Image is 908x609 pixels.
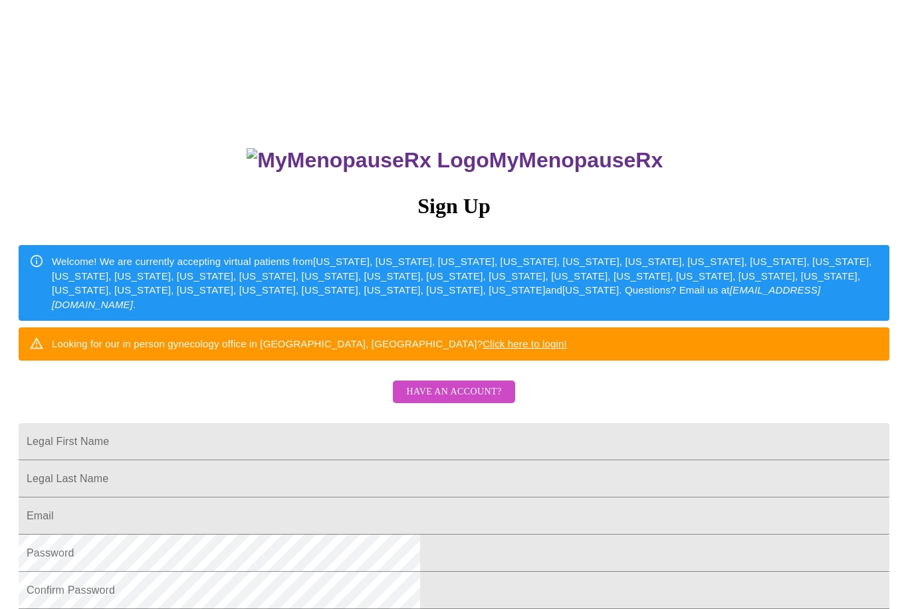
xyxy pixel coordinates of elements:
h3: MyMenopauseRx [21,148,890,173]
h3: Sign Up [19,194,889,218]
span: Have an account? [406,384,501,400]
button: Have an account? [393,381,514,404]
a: Have an account? [390,395,518,406]
div: Welcome! We are currently accepting virtual patients from [US_STATE], [US_STATE], [US_STATE], [US... [52,249,879,317]
div: Looking for our in person gynecology office in [GEOGRAPHIC_DATA], [GEOGRAPHIC_DATA]? [52,331,567,356]
em: [EMAIL_ADDRESS][DOMAIN_NAME] [52,284,820,309]
img: MyMenopauseRx Logo [247,148,489,173]
a: Click here to login! [483,338,567,349]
